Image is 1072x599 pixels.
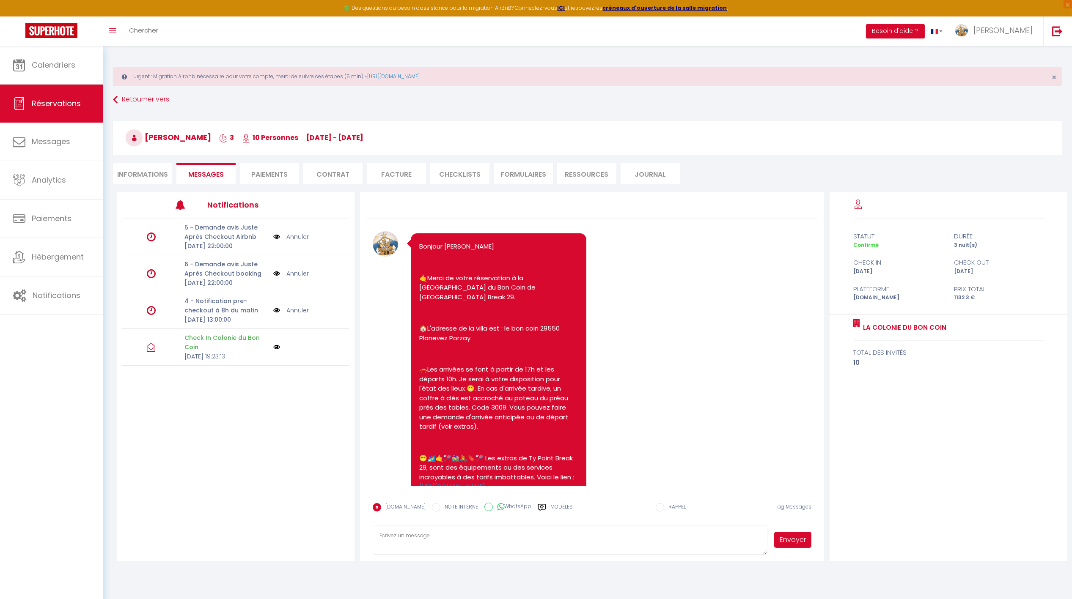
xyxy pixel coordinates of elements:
span: Confirmé [854,241,879,249]
span: Hébergement [32,252,84,262]
img: NO IMAGE [273,269,280,278]
p: 6 - Demande avis Juste Après Checkout booking [184,260,268,278]
span: [PERSON_NAME] [126,132,211,142]
span: Paiements [32,213,71,224]
a: Annuler [286,306,309,315]
a: Retourner vers [113,92,1062,107]
li: CHECKLISTS [430,163,489,184]
p: Check In Colonie du Bon Coin [184,333,268,352]
li: Ressources [557,163,616,184]
div: Plateforme [848,284,948,294]
a: La Colonie du bon coin [860,323,947,333]
img: NO IMAGE [273,344,280,350]
a: ... [PERSON_NAME] [949,16,1043,46]
div: check in [848,257,948,268]
button: Envoyer [774,532,811,548]
div: 1132.3 € [948,294,1049,302]
a: ICI [558,4,565,11]
a: [URL][DOMAIN_NAME] [419,482,485,491]
a: Chercher [123,16,165,46]
div: [DATE] [848,268,948,276]
p: [DATE] 13:00:00 [184,315,268,324]
label: Modèles [550,503,573,518]
p: [DATE] 19:23:13 [184,352,268,361]
span: [PERSON_NAME] [973,25,1033,36]
div: Urgent : Migration Airbnb nécessaire pour votre compte, merci de suivre ces étapes (5 min) - [113,67,1062,86]
span: 10 Personnes [242,133,298,142]
label: WhatsApp [493,503,531,512]
p: [DATE] 22:00:00 [184,241,268,251]
label: NOTE INTERNE [440,503,478,512]
span: Calendriers [32,60,75,70]
div: total des invités [854,347,1044,358]
div: [DATE] [948,268,1049,276]
img: 16904023159874.png [373,231,398,257]
span: Notifications [33,290,80,301]
p: 🤙Merci de votre réservation à la [GEOGRAPHIC_DATA] du Bon Coin de [GEOGRAPHIC_DATA] Break 29. [419,274,578,302]
img: NO IMAGE [273,232,280,241]
span: Chercher [129,26,158,35]
span: × [1052,72,1056,82]
img: ... [955,24,968,37]
p: Bonjour [PERSON_NAME] [419,242,578,252]
li: Paiements [240,163,299,184]
p: 😁🏄‍♀️🤙🏸🚵‍♀️🚴🔖🏸 Les extras de Ty Point Break 29, sont des équipements ou des services incroyables ... [419,454,578,492]
div: durée [948,231,1049,241]
label: RAPPEL [664,503,686,512]
a: [URL][DOMAIN_NAME] [367,73,420,80]
a: Annuler [286,269,309,278]
div: 3 nuit(s) [948,241,1049,249]
button: Ouvrir le widget de chat LiveChat [7,3,32,29]
a: Annuler [286,232,309,241]
li: Contrat [303,163,363,184]
div: [DOMAIN_NAME] [848,294,948,302]
img: Super Booking [25,23,77,38]
h3: Notifications [207,195,302,214]
button: Besoin d'aide ? [866,24,925,38]
span: [DATE] - [DATE] [306,133,363,142]
div: Prix total [948,284,1049,294]
p: 🏠L'adresse de la villa est : le bon coin 29550 Plonevez Porzay. [419,324,578,343]
p: 4 - Notification pre-checkout à 8h du matin [184,296,268,315]
li: FORMULAIRES [494,163,553,184]
img: logout [1052,26,1063,36]
li: Informations [113,163,172,184]
span: 3 [219,133,234,142]
span: Réservations [32,98,81,109]
button: Close [1052,74,1056,81]
div: statut [848,231,948,241]
iframe: Chat [1036,561,1066,593]
span: Messages [32,136,70,147]
span: Analytics [32,175,66,185]
span: Messages [188,170,224,179]
p: [DATE] 22:00:00 [184,278,268,287]
span: Tag Messages [775,503,811,510]
label: [DOMAIN_NAME] [381,503,426,512]
li: Journal [621,163,680,184]
li: Facture [367,163,426,184]
p: 🚗Les arrivées se font à partir de 17h et les départs 10h. Je serai à votre disposition pour l'éta... [419,365,578,432]
img: NO IMAGE [273,306,280,315]
a: créneaux d'ouverture de la salle migration [603,4,727,11]
div: check out [948,257,1049,268]
p: 5 - Demande avis Juste Après Checkout Airbnb [184,223,268,241]
div: 10 [854,358,1044,368]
